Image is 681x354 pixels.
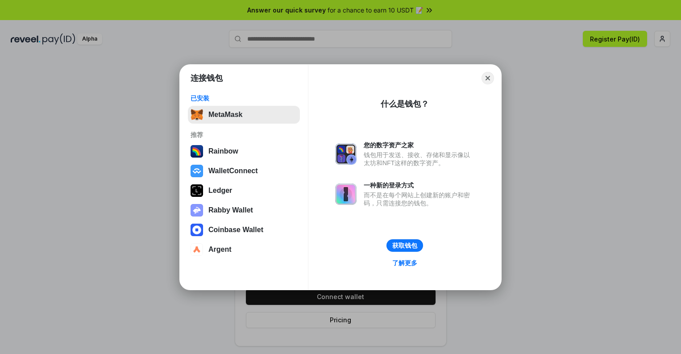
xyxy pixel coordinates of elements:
img: svg+xml,%3Csvg%20width%3D%22120%22%20height%3D%22120%22%20viewBox%3D%220%200%20120%20120%22%20fil... [191,145,203,158]
button: Coinbase Wallet [188,221,300,239]
div: 钱包用于发送、接收、存储和显示像以太坊和NFT这样的数字资产。 [364,151,474,167]
div: Argent [208,246,232,254]
div: 您的数字资产之家 [364,141,474,149]
img: svg+xml,%3Csvg%20width%3D%2228%22%20height%3D%2228%22%20viewBox%3D%220%200%2028%2028%22%20fill%3D... [191,243,203,256]
div: 而不是在每个网站上创建新的账户和密码，只需连接您的钱包。 [364,191,474,207]
div: Rabby Wallet [208,206,253,214]
img: svg+xml,%3Csvg%20width%3D%2228%22%20height%3D%2228%22%20viewBox%3D%220%200%2028%2028%22%20fill%3D... [191,224,203,236]
img: svg+xml,%3Csvg%20fill%3D%22none%22%20height%3D%2233%22%20viewBox%3D%220%200%2035%2033%22%20width%... [191,108,203,121]
div: 一种新的登录方式 [364,181,474,189]
div: Ledger [208,187,232,195]
button: Rainbow [188,142,300,160]
img: svg+xml,%3Csvg%20xmlns%3D%22http%3A%2F%2Fwww.w3.org%2F2000%2Fsvg%22%20width%3D%2228%22%20height%3... [191,184,203,197]
h1: 连接钱包 [191,73,223,83]
button: MetaMask [188,106,300,124]
img: svg+xml,%3Csvg%20xmlns%3D%22http%3A%2F%2Fwww.w3.org%2F2000%2Fsvg%22%20fill%3D%22none%22%20viewBox... [335,183,357,205]
a: 了解更多 [387,257,423,269]
div: 已安装 [191,94,297,102]
button: Close [482,72,494,84]
div: 获取钱包 [392,242,417,250]
button: WalletConnect [188,162,300,180]
button: Rabby Wallet [188,201,300,219]
img: svg+xml,%3Csvg%20xmlns%3D%22http%3A%2F%2Fwww.w3.org%2F2000%2Fsvg%22%20fill%3D%22none%22%20viewBox... [335,143,357,165]
button: Ledger [188,182,300,200]
div: MetaMask [208,111,242,119]
button: Argent [188,241,300,258]
img: svg+xml,%3Csvg%20width%3D%2228%22%20height%3D%2228%22%20viewBox%3D%220%200%2028%2028%22%20fill%3D... [191,165,203,177]
div: 推荐 [191,131,297,139]
div: Rainbow [208,147,238,155]
button: 获取钱包 [386,239,423,252]
img: svg+xml,%3Csvg%20xmlns%3D%22http%3A%2F%2Fwww.w3.org%2F2000%2Fsvg%22%20fill%3D%22none%22%20viewBox... [191,204,203,217]
div: 了解更多 [392,259,417,267]
div: 什么是钱包？ [381,99,429,109]
div: WalletConnect [208,167,258,175]
div: Coinbase Wallet [208,226,263,234]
